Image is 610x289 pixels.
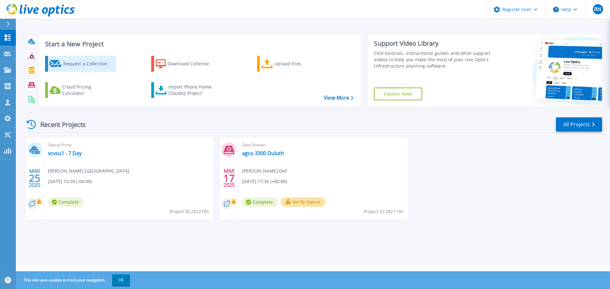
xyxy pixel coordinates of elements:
[48,167,129,174] span: [PERSON_NAME] , [GEOGRAPHIC_DATA]
[374,88,422,100] a: Explore Now!
[242,197,278,207] span: Complete
[242,178,287,185] span: [DATE] 17:36 (+00:00)
[45,82,116,98] a: Cloud Pricing Calculator
[168,84,218,96] div: Import Phone Home CloudIQ Project
[242,167,287,174] span: [PERSON_NAME] , Dell
[62,84,113,96] div: Cloud Pricing Calculator
[63,57,114,70] div: Request a Collection
[29,167,41,190] div: MAR 2025
[48,178,92,185] span: [DATE] 15:50 (-04:00)
[274,57,325,70] div: Upload Files
[242,150,284,156] a: agco 3300 Duluth
[45,41,353,48] h3: Start a New Project
[281,197,326,207] button: Verify Owner
[29,175,40,181] span: 25
[17,274,130,286] span: This site uses cookies to track your navigation.
[374,39,493,48] div: Support Video Library
[556,117,602,132] a: All Projects
[169,208,209,215] span: Project ID: 2832789
[324,95,353,101] a: View More
[364,208,403,215] span: Project ID: 2821195
[223,175,235,181] span: 17
[167,57,218,70] div: Download Collector
[48,141,210,148] span: Optical Prime
[257,56,328,72] a: Upload Files
[48,197,84,207] span: Complete
[112,274,130,286] button: OK
[45,56,116,72] a: Request a Collection
[24,117,94,132] div: Recent Projects
[242,141,404,148] span: Data Domain
[223,167,235,190] div: MAR 2025
[594,7,601,12] span: RN
[151,56,222,72] a: Download Collector
[48,150,82,156] a: vcvsu1 - 7 Day
[374,50,493,69] div: Find tutorials, instructional guides and other support videos to help you make the most of your L...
